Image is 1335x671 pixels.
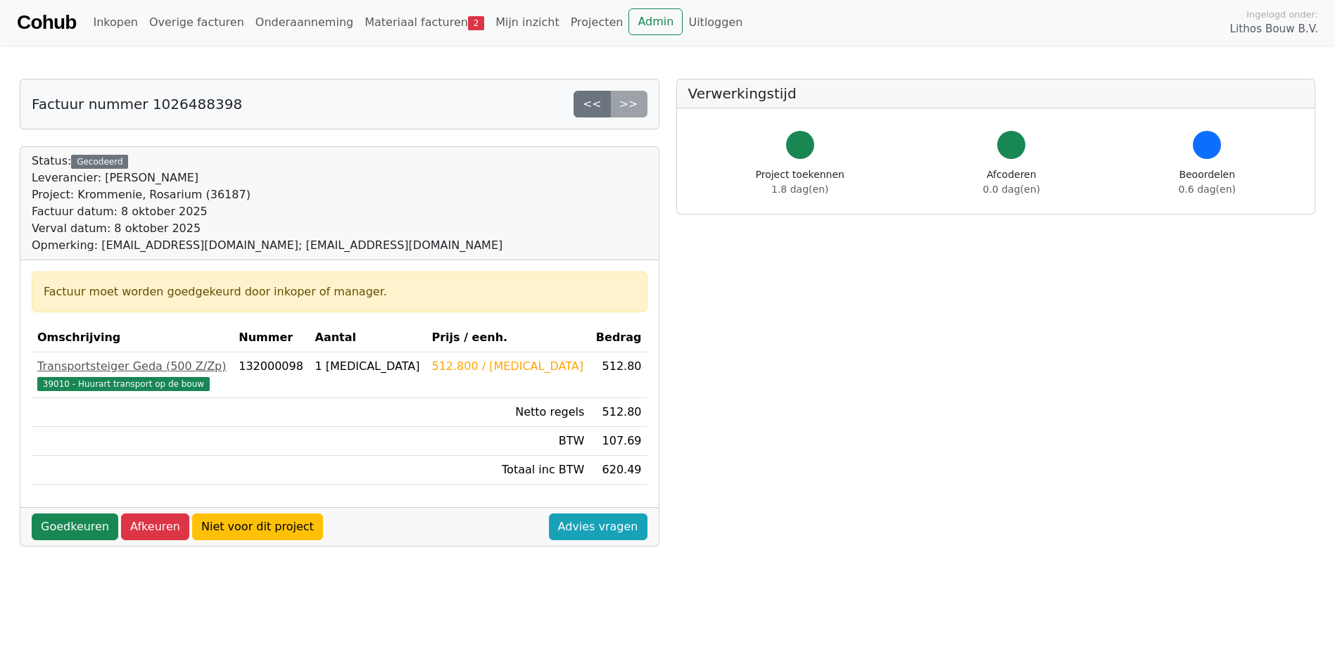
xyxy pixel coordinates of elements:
span: Lithos Bouw B.V. [1230,21,1318,37]
a: Cohub [17,6,76,39]
div: Project toekennen [756,167,844,197]
div: Transportsteiger Geda (500 Z/Zp) [37,358,227,375]
th: Prijs / eenh. [426,324,590,352]
a: Niet voor dit project [192,513,323,540]
span: 2 [468,16,484,30]
div: Factuur datum: 8 oktober 2025 [32,203,502,220]
a: Afkeuren [121,513,189,540]
span: Ingelogd onder: [1246,8,1318,21]
a: Mijn inzicht [490,8,565,37]
td: 620.49 [590,456,647,485]
td: Totaal inc BTW [426,456,590,485]
a: Overige facturen [144,8,250,37]
td: Netto regels [426,398,590,427]
a: Uitloggen [683,8,748,37]
a: Goedkeuren [32,513,118,540]
h5: Verwerkingstijd [688,85,1304,102]
a: << [574,91,611,117]
th: Bedrag [590,324,647,352]
div: Status: [32,153,502,254]
a: Admin [628,8,683,35]
span: 39010 - Huurart transport op de bouw [37,377,210,391]
div: Beoordelen [1179,167,1236,197]
div: Opmerking: [EMAIL_ADDRESS][DOMAIN_NAME]; [EMAIL_ADDRESS][DOMAIN_NAME] [32,237,502,254]
div: Project: Krommenie, Rosarium (36187) [32,186,502,203]
div: 512.800 / [MEDICAL_DATA] [431,358,584,375]
td: 512.80 [590,398,647,427]
td: 132000098 [233,352,309,398]
span: 0.0 dag(en) [983,184,1040,195]
div: Verval datum: 8 oktober 2025 [32,220,502,237]
div: 1 [MEDICAL_DATA] [315,358,421,375]
td: 512.80 [590,352,647,398]
div: Factuur moet worden goedgekeurd door inkoper of manager. [44,283,635,300]
a: Projecten [565,8,629,37]
span: 0.6 dag(en) [1179,184,1236,195]
span: 1.8 dag(en) [771,184,828,195]
div: Gecodeerd [71,155,128,169]
a: Inkopen [87,8,143,37]
th: Aantal [310,324,426,352]
a: Onderaanneming [250,8,359,37]
a: Transportsteiger Geda (500 Z/Zp)39010 - Huurart transport op de bouw [37,358,227,392]
th: Omschrijving [32,324,233,352]
a: Materiaal facturen2 [359,8,490,37]
td: BTW [426,427,590,456]
a: Advies vragen [549,513,647,540]
div: Leverancier: [PERSON_NAME] [32,170,502,186]
div: Afcoderen [983,167,1040,197]
th: Nummer [233,324,309,352]
h5: Factuur nummer 1026488398 [32,96,242,113]
td: 107.69 [590,427,647,456]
